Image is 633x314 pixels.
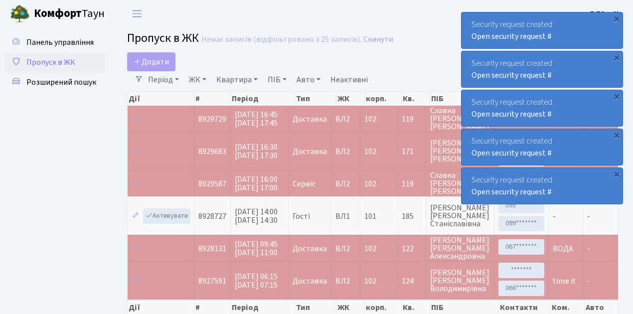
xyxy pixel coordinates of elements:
span: [DATE] 14:00 [DATE] 14:30 [235,206,278,226]
div: × [612,52,622,62]
div: Немає записів (відфільтровано з 25 записів). [201,35,361,44]
span: Таун [34,5,105,22]
th: Тип [295,92,336,106]
a: Open security request # [472,148,552,158]
span: [PERSON_NAME] [PERSON_NAME] [PERSON_NAME] [430,139,490,163]
a: Скинути [363,35,393,44]
span: ВЛ2 [335,148,355,156]
span: Пропуск в ЖК [26,57,75,68]
a: Авто [293,71,324,88]
span: 8927591 [198,276,226,287]
span: ВЛ2 [335,180,355,188]
a: Розширений пошук [5,72,105,92]
span: 119 [402,180,422,188]
span: 124 [402,277,422,285]
span: [PERSON_NAME] [PERSON_NAME] Александровна [430,236,490,260]
th: Дії [128,92,194,106]
span: Славна [PERSON_NAME] [PERSON_NAME] [430,107,490,131]
span: [DATE] 09:45 [DATE] 11:00 [235,239,278,258]
a: Період [144,71,183,88]
span: 8928131 [198,243,226,254]
span: - [587,276,590,287]
span: 102 [364,114,376,125]
span: Гості [293,212,310,220]
a: Додати [127,52,175,71]
span: Доставка [293,115,327,123]
span: 122 [402,245,422,253]
span: Доставка [293,277,327,285]
div: × [612,169,622,179]
span: 8928727 [198,211,226,222]
a: ПІБ [264,71,291,88]
img: logo.png [10,4,30,24]
a: Open security request # [472,70,552,81]
span: [DATE] 16:45 [DATE] 17:45 [235,109,278,129]
span: ВЛ2 [335,115,355,123]
span: - [587,211,590,222]
span: ВОДА [553,243,573,254]
a: Активувати [143,208,190,224]
span: [DATE] 16:30 [DATE] 17:30 [235,142,278,161]
div: Security request created [462,129,623,165]
th: ЖК [336,92,365,106]
span: - [587,243,590,254]
span: 101 [364,211,376,222]
span: Сервіс [293,180,316,188]
span: Додати [134,56,169,67]
b: ВЛ2 -. К. [590,8,621,19]
span: 8929729 [198,114,226,125]
div: Security request created [462,51,623,87]
div: × [612,130,622,140]
a: ЖК [185,71,210,88]
span: - [553,211,556,222]
span: 102 [364,146,376,157]
span: time it [553,276,576,287]
span: ВЛ2 [335,277,355,285]
a: Квартира [212,71,262,88]
span: ВЛ2 [335,245,355,253]
a: Open security request # [472,31,552,42]
span: [PERSON_NAME] [PERSON_NAME] Станіславівна [430,204,490,228]
th: ПІБ [430,92,499,106]
button: Переключити навігацію [125,5,150,22]
span: [DATE] 16:00 [DATE] 17:00 [235,174,278,193]
span: Доставка [293,148,327,156]
span: Славна [PERSON_NAME] [PERSON_NAME] [430,171,490,195]
span: 185 [402,212,422,220]
a: Open security request # [472,109,552,120]
span: Пропуск в ЖК [127,29,199,47]
span: 102 [364,243,376,254]
a: Панель управління [5,32,105,52]
span: 8929683 [198,146,226,157]
span: [DATE] 06:15 [DATE] 07:15 [235,271,278,291]
span: Панель управління [26,37,94,48]
span: Доставка [293,245,327,253]
a: ВЛ2 -. К. [590,8,621,20]
span: 119 [402,115,422,123]
span: ВЛ1 [335,212,355,220]
a: Пропуск в ЖК [5,52,105,72]
div: Security request created [462,90,623,126]
th: # [194,92,231,106]
div: × [612,91,622,101]
a: Неактивні [326,71,372,88]
span: [PERSON_NAME] [PERSON_NAME] Володимирівна [430,269,490,293]
div: Security request created [462,168,623,204]
div: Security request created [462,12,623,48]
span: 171 [402,148,422,156]
th: Кв. [402,92,430,106]
span: Розширений пошук [26,77,96,88]
th: корп. [365,92,402,106]
th: Період [231,92,295,106]
a: Open security request # [472,186,552,197]
b: Комфорт [34,5,82,21]
span: 102 [364,178,376,189]
span: 102 [364,276,376,287]
span: 8929587 [198,178,226,189]
div: × [612,13,622,23]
